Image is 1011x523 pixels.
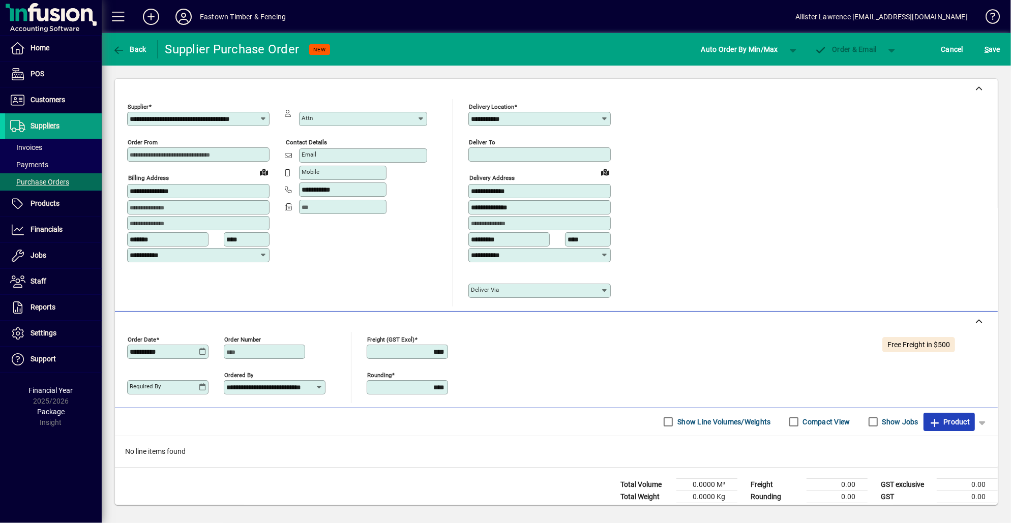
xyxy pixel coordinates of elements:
[937,503,998,515] td: 0.00
[469,139,495,146] mat-label: Deliver To
[5,139,102,156] a: Invoices
[807,490,868,503] td: 0.00
[5,87,102,113] a: Customers
[887,341,950,349] span: Free Freight in $500
[615,478,676,490] td: Total Volume
[815,45,877,53] span: Order & Email
[135,8,167,26] button: Add
[31,225,63,233] span: Financials
[29,386,73,394] span: Financial Year
[924,413,975,431] button: Product
[937,490,998,503] td: 0.00
[130,383,161,390] mat-label: Required by
[302,151,316,158] mat-label: Email
[10,143,42,151] span: Invoices
[256,164,272,180] a: View on map
[31,199,60,207] span: Products
[128,139,158,146] mat-label: Order from
[302,114,313,121] mat-label: Attn
[876,503,937,515] td: GST inclusive
[31,44,49,52] span: Home
[469,103,514,110] mat-label: Delivery Location
[112,45,146,53] span: Back
[167,8,200,26] button: Profile
[5,217,102,242] a: Financials
[128,335,156,343] mat-label: Order date
[5,321,102,346] a: Settings
[615,490,676,503] td: Total Weight
[31,70,44,78] span: POS
[200,9,286,25] div: Eastown Timber & Fencing
[31,121,60,130] span: Suppliers
[985,45,989,53] span: S
[313,46,326,53] span: NEW
[675,417,770,427] label: Show Line Volumes/Weights
[5,61,102,87] a: POS
[810,40,882,58] button: Order & Email
[31,303,55,311] span: Reports
[37,408,65,416] span: Package
[5,191,102,217] a: Products
[5,295,102,320] a: Reports
[985,41,1000,57] span: ave
[929,414,970,430] span: Product
[224,335,261,343] mat-label: Order number
[31,96,65,104] span: Customers
[701,41,778,57] span: Auto Order By Min/Max
[982,40,1003,58] button: Save
[937,478,998,490] td: 0.00
[165,41,300,57] div: Supplier Purchase Order
[31,277,46,285] span: Staff
[939,40,966,58] button: Cancel
[876,490,937,503] td: GST
[5,36,102,61] a: Home
[597,164,613,180] a: View on map
[5,156,102,173] a: Payments
[676,478,737,490] td: 0.0000 M³
[115,436,998,467] div: No line items found
[224,371,253,378] mat-label: Ordered by
[941,41,964,57] span: Cancel
[5,243,102,268] a: Jobs
[31,355,56,363] span: Support
[10,178,69,186] span: Purchase Orders
[978,2,998,35] a: Knowledge Base
[31,251,46,259] span: Jobs
[696,40,783,58] button: Auto Order By Min/Max
[795,9,968,25] div: Allister Lawrence [EMAIL_ADDRESS][DOMAIN_NAME]
[102,40,158,58] app-page-header-button: Back
[801,417,850,427] label: Compact View
[10,161,48,169] span: Payments
[676,490,737,503] td: 0.0000 Kg
[5,173,102,191] a: Purchase Orders
[367,371,392,378] mat-label: Rounding
[110,40,149,58] button: Back
[302,168,319,175] mat-label: Mobile
[5,347,102,372] a: Support
[880,417,918,427] label: Show Jobs
[128,103,148,110] mat-label: Supplier
[876,478,937,490] td: GST exclusive
[807,478,868,490] td: 0.00
[5,269,102,294] a: Staff
[367,335,414,343] mat-label: Freight (GST excl)
[31,329,56,337] span: Settings
[746,490,807,503] td: Rounding
[746,478,807,490] td: Freight
[471,286,499,293] mat-label: Deliver via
